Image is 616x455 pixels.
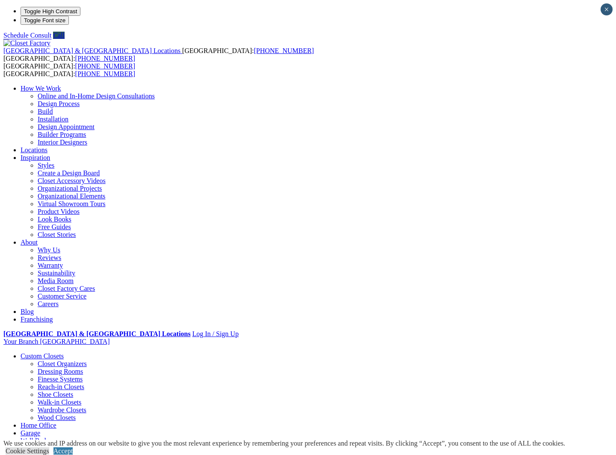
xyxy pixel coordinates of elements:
[254,47,314,54] a: [PHONE_NUMBER]
[38,185,102,192] a: Organizational Projects
[38,100,80,107] a: Design Process
[38,300,59,307] a: Careers
[38,292,86,300] a: Customer Service
[21,7,80,16] button: Toggle High Contrast
[38,123,95,130] a: Design Appointment
[38,92,155,100] a: Online and In-Home Design Consultations
[3,47,314,62] span: [GEOGRAPHIC_DATA]: [GEOGRAPHIC_DATA]:
[3,47,182,54] a: [GEOGRAPHIC_DATA] & [GEOGRAPHIC_DATA] Locations
[38,391,73,398] a: Shoe Closets
[38,383,84,390] a: Reach-in Closets
[53,447,73,455] a: Accept
[192,330,238,337] a: Log In / Sign Up
[38,177,106,184] a: Closet Accessory Videos
[75,62,135,70] a: [PHONE_NUMBER]
[3,32,51,39] a: Schedule Consult
[38,231,76,238] a: Closet Stories
[75,70,135,77] a: [PHONE_NUMBER]
[21,308,34,315] a: Blog
[38,269,75,277] a: Sustainability
[38,192,105,200] a: Organizational Elements
[38,399,81,406] a: Walk-in Closets
[38,285,95,292] a: Closet Factory Cares
[21,239,38,246] a: About
[38,216,71,223] a: Look Books
[38,375,83,383] a: Finesse Systems
[24,8,77,15] span: Toggle High Contrast
[3,440,565,447] div: We use cookies and IP address on our website to give you the most relevant experience by remember...
[38,414,76,421] a: Wood Closets
[38,139,87,146] a: Interior Designers
[3,330,190,337] a: [GEOGRAPHIC_DATA] & [GEOGRAPHIC_DATA] Locations
[38,208,80,215] a: Product Videos
[38,108,53,115] a: Build
[21,154,50,161] a: Inspiration
[3,338,38,345] span: Your Branch
[21,146,47,154] a: Locations
[3,62,135,77] span: [GEOGRAPHIC_DATA]: [GEOGRAPHIC_DATA]:
[38,115,68,123] a: Installation
[601,3,613,15] button: Close
[21,16,69,25] button: Toggle Font size
[75,55,135,62] a: [PHONE_NUMBER]
[24,17,65,24] span: Toggle Font size
[21,85,61,92] a: How We Work
[3,39,50,47] img: Closet Factory
[38,246,60,254] a: Why Us
[21,422,56,429] a: Home Office
[38,277,74,284] a: Media Room
[21,316,53,323] a: Franchising
[53,32,65,39] a: Call
[21,437,49,444] a: Wall Beds
[38,254,61,261] a: Reviews
[38,169,100,177] a: Create a Design Board
[38,368,83,375] a: Dressing Rooms
[40,338,110,345] span: [GEOGRAPHIC_DATA]
[3,47,181,54] span: [GEOGRAPHIC_DATA] & [GEOGRAPHIC_DATA] Locations
[21,429,40,437] a: Garage
[38,406,86,414] a: Wardrobe Closets
[38,262,63,269] a: Warranty
[38,162,54,169] a: Styles
[6,447,49,455] a: Cookie Settings
[38,200,106,207] a: Virtual Showroom Tours
[38,360,87,367] a: Closet Organizers
[38,131,86,138] a: Builder Programs
[38,223,71,230] a: Free Guides
[21,352,64,360] a: Custom Closets
[3,338,110,345] a: Your Branch [GEOGRAPHIC_DATA]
